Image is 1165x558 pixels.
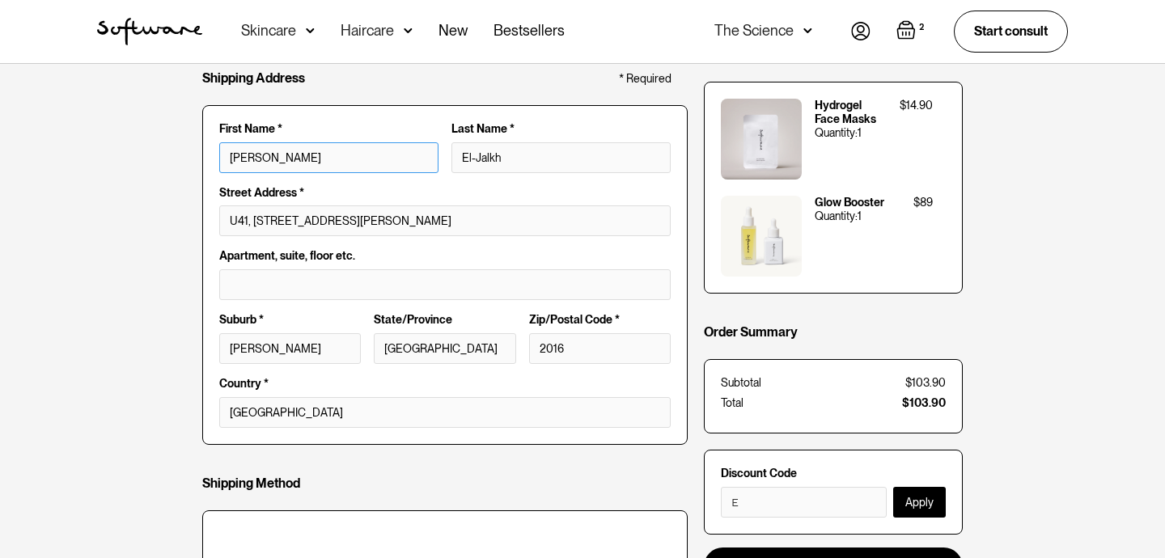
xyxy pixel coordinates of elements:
h4: Shipping Address [202,70,305,86]
label: First Name * [219,122,438,136]
div: 1 [858,209,862,223]
div: Quantity: [815,209,858,223]
div: $103.90 [905,376,946,390]
div: 2 [916,20,928,35]
div: * Required [619,72,671,86]
label: Suburb * [219,313,361,327]
div: Skincare [241,23,296,39]
img: Software Logo [97,18,202,45]
label: Apartment, suite, floor etc. [219,249,671,263]
label: Street Address * [219,186,671,200]
div: The Science [714,23,794,39]
a: Start consult [954,11,1068,52]
label: State/Province [374,313,515,327]
h4: Order Summary [704,324,798,340]
button: Apply Discount [893,487,946,518]
div: Total [721,396,743,410]
div: $14.90 [900,99,933,112]
div: Glow Booster [815,196,900,209]
div: 1 [858,126,862,140]
div: $89 [913,196,933,209]
img: arrow down [404,23,413,39]
h4: Shipping Method [202,476,300,491]
a: Open cart containing 2 items [896,20,928,43]
div: Quantity: [815,126,858,140]
a: home [97,18,202,45]
label: Country * [219,377,671,391]
label: Zip/Postal Code * [529,313,671,327]
div: Haircare [341,23,394,39]
label: Discount Code [721,467,946,480]
img: arrow down [803,23,812,39]
div: Subtotal [721,376,761,390]
div: $103.90 [902,396,946,410]
img: arrow down [306,23,315,39]
div: Hydrogel Face Masks [815,99,887,126]
label: Last Name * [451,122,671,136]
input: Enter a location [219,205,671,236]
